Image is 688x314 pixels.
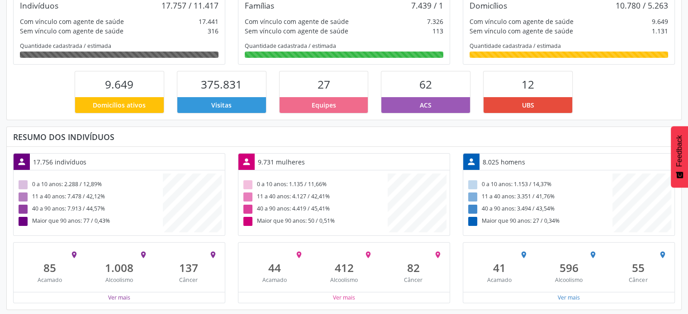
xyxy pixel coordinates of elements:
[20,0,58,10] div: Indivíduos
[616,0,668,10] div: 10.780 / 5.263
[209,251,217,259] i: place
[318,77,330,92] span: 27
[610,276,666,284] div: Câncer
[22,276,78,284] div: Acamado
[541,261,597,274] div: 596
[470,26,573,36] div: Sem vínculo com agente de saúde
[160,261,217,274] div: 137
[247,261,303,274] div: 44
[470,17,574,26] div: Com vínculo com agente de saúde
[466,215,612,227] div: Maior que 90 anos: 27 / 0,34%
[242,215,388,227] div: Maior que 90 anos: 50 / 0,51%
[652,26,668,36] div: 1.131
[420,100,432,110] span: ACS
[242,191,388,203] div: 11 a 40 anos: 4.127 / 42,41%
[17,191,163,203] div: 11 a 40 anos: 7.478 / 42,12%
[208,26,218,36] div: 316
[479,154,528,170] div: 8.025 homens
[658,251,666,259] i: place
[541,276,597,284] div: Alcoolismo
[20,26,123,36] div: Sem vínculo com agente de saúde
[466,203,612,215] div: 40 a 90 anos: 3.494 / 43,54%
[17,178,163,191] div: 0 a 10 anos: 2.288 / 12,89%
[610,261,666,274] div: 55
[671,126,688,187] button: Feedback - Mostrar pesquisa
[312,100,336,110] span: Equipes
[427,17,443,26] div: 7.326
[675,135,683,167] span: Feedback
[385,261,441,274] div: 82
[160,276,217,284] div: Câncer
[242,203,388,215] div: 40 a 90 anos: 4.419 / 45,41%
[245,0,274,10] div: Famílias
[139,251,147,259] i: place
[557,293,580,302] button: Ver mais
[242,157,251,167] i: person
[522,100,534,110] span: UBS
[332,293,356,302] button: Ver mais
[411,0,443,10] div: 7.439 / 1
[17,203,163,215] div: 40 a 90 anos: 7.913 / 44,57%
[522,77,534,92] span: 12
[433,251,441,259] i: place
[255,154,308,170] div: 9.731 mulheres
[20,42,218,50] div: Quantidade cadastrada / estimada
[419,77,432,92] span: 62
[30,154,90,170] div: 17.756 indivíduos
[201,77,242,92] span: 375.831
[91,261,147,274] div: 1.008
[161,0,218,10] div: 17.757 / 11.417
[91,276,147,284] div: Alcoolismo
[242,178,388,191] div: 0 a 10 anos: 1.135 / 11,66%
[471,276,528,284] div: Acamado
[364,251,372,259] i: place
[466,157,476,167] i: person
[247,276,303,284] div: Acamado
[520,251,528,259] i: place
[316,276,372,284] div: Alcoolismo
[105,77,133,92] span: 9.649
[466,178,612,191] div: 0 a 10 anos: 1.153 / 14,37%
[652,17,668,26] div: 9.649
[17,215,163,227] div: Maior que 90 anos: 77 / 0,43%
[245,17,349,26] div: Com vínculo com agente de saúde
[108,293,131,302] button: Ver mais
[471,261,528,274] div: 41
[93,100,146,110] span: Domicílios ativos
[199,17,218,26] div: 17.441
[20,17,124,26] div: Com vínculo com agente de saúde
[295,251,303,259] i: place
[13,132,675,142] div: Resumo dos indivíduos
[470,42,668,50] div: Quantidade cadastrada / estimada
[245,26,348,36] div: Sem vínculo com agente de saúde
[432,26,443,36] div: 113
[470,0,507,10] div: Domicílios
[466,191,612,203] div: 11 a 40 anos: 3.351 / 41,76%
[245,42,443,50] div: Quantidade cadastrada / estimada
[385,276,441,284] div: Câncer
[589,251,597,259] i: place
[17,157,27,167] i: person
[211,100,232,110] span: Visitas
[22,261,78,274] div: 85
[70,251,78,259] i: place
[316,261,372,274] div: 412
